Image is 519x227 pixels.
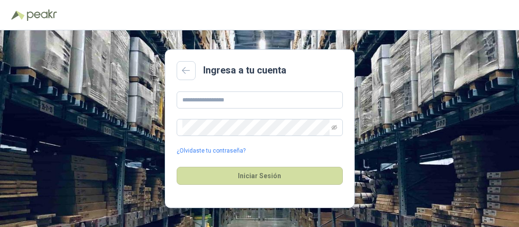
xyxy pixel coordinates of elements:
button: Iniciar Sesión [177,167,343,185]
span: eye-invisible [331,125,337,130]
img: Peakr [27,9,57,21]
a: ¿Olvidaste tu contraseña? [177,146,245,155]
img: Logo [11,10,25,20]
h2: Ingresa a tu cuenta [203,63,286,78]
